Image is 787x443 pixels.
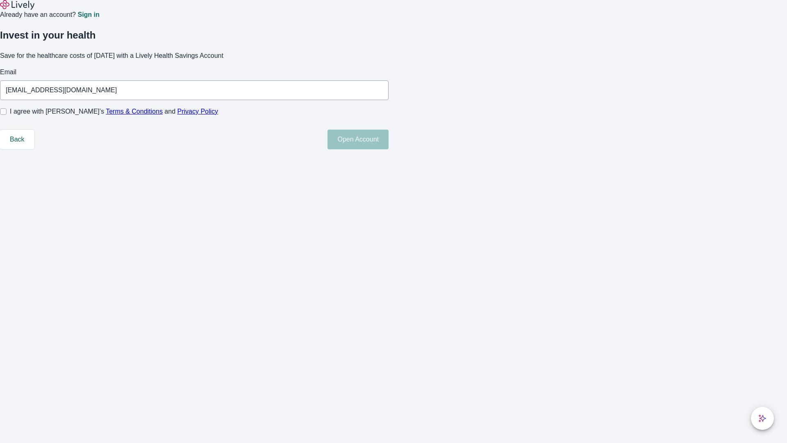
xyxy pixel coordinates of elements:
a: Sign in [77,11,99,18]
svg: Lively AI Assistant [758,414,767,422]
a: Privacy Policy [177,108,218,115]
span: I agree with [PERSON_NAME]’s and [10,107,218,116]
a: Terms & Conditions [106,108,163,115]
button: chat [751,407,774,430]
